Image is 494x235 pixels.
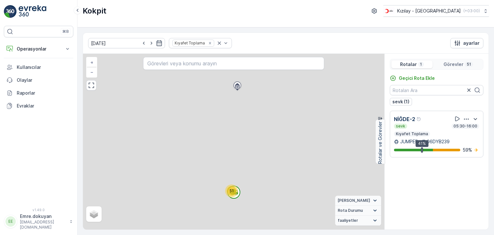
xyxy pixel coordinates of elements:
[383,7,395,14] img: k%C4%B1z%C4%B1lay_D5CCths_t1JZB0k.png
[4,42,73,55] button: Operasyonlar
[230,188,234,193] span: 51
[399,75,435,81] p: Geçici Rota Ekle
[416,140,428,147] div: 41%
[335,206,381,216] summary: Rota Durumu
[5,216,16,227] div: EE
[17,103,71,109] p: Evraklar
[4,61,73,74] a: Kullanıcılar
[90,60,93,65] span: +
[338,198,370,203] span: [PERSON_NAME]
[453,124,478,129] p: 05:30-16:00
[17,46,60,52] p: Operasyonlar
[444,61,463,68] p: Görevler
[390,75,435,81] a: Geçici Rota Ekle
[392,99,409,105] p: sevk (1)
[466,62,472,67] p: 51
[87,67,96,77] a: Uzaklaştır
[173,40,206,46] div: Kıyafet Toplama
[335,196,381,206] summary: [PERSON_NAME]
[88,38,165,48] input: dd/mm/yyyy
[335,216,381,226] summary: faaliyetler
[19,5,46,18] img: logo_light-DOdMpM7g.png
[338,208,363,213] span: Rota Durumu
[225,184,238,197] div: 51
[463,8,480,14] p: ( +03:00 )
[206,41,214,46] div: Remove Kıyafet Toplama
[395,131,429,136] p: Kıyafet Toplama
[62,29,69,34] p: ⌘B
[4,87,73,99] a: Raporlar
[400,138,418,145] p: JUMPER
[4,5,17,18] img: logo
[377,121,383,164] p: Rotalar ve Görevler
[463,40,480,46] p: ayarlar
[390,85,483,95] input: Rotaları Ara
[416,117,422,122] div: Yardım Araç İkonu
[20,220,66,230] p: [EMAIL_ADDRESS][DOMAIN_NAME]
[143,57,324,70] input: Görevleri veya konumu arayın
[383,5,489,17] button: Kızılay - [GEOGRAPHIC_DATA](+03:00)
[87,58,96,67] a: Yakınlaştır
[87,207,101,221] a: Layers
[427,138,450,145] p: 06DYB239
[397,8,461,14] p: Kızılay - [GEOGRAPHIC_DATA]
[17,90,71,96] p: Raporlar
[4,74,73,87] a: Olaylar
[20,213,66,220] p: Emre.dokuyan
[4,99,73,112] a: Evraklar
[338,218,358,223] span: faaliyetler
[450,38,483,48] button: ayarlar
[419,62,423,67] p: 1
[390,98,412,106] button: sevk (1)
[400,61,417,68] p: Rotalar
[4,213,73,230] button: EEEmre.dokuyan[EMAIL_ADDRESS][DOMAIN_NAME]
[395,124,406,129] p: sevk
[90,69,94,75] span: −
[17,64,71,70] p: Kullanıcılar
[394,115,415,123] p: NİĞDE-2
[463,147,472,153] p: 59 %
[4,208,73,212] span: v 1.49.0
[17,77,71,83] p: Olaylar
[83,6,106,16] p: Kokpit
